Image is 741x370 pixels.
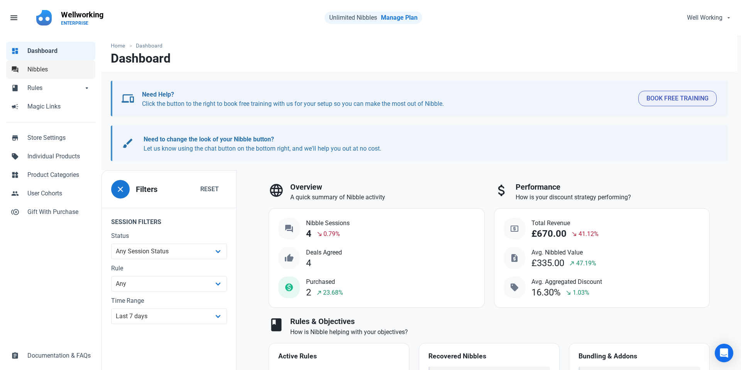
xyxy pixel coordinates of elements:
[102,208,236,231] legend: Session Filters
[61,20,103,26] p: ENTERPRISE
[284,283,294,292] span: monetization_on
[306,287,311,298] div: 2
[579,229,599,239] span: 41.12%
[11,46,19,54] span: dashboard
[6,203,95,221] a: control_point_duplicateGift With Purchase
[11,351,19,359] span: assignment
[6,184,95,203] a: peopleUser Cohorts
[111,51,171,65] h1: Dashboard
[516,183,710,192] h3: Performance
[11,133,19,141] span: store
[531,248,596,257] span: Avg. Nibbled Value
[306,258,311,268] div: 4
[323,229,340,239] span: 0.79%
[290,317,710,326] h3: Rules & Objectives
[144,136,274,143] b: Need to change the look of your Nibble button?
[136,185,157,194] h3: Filters
[192,182,227,197] button: Reset
[27,133,91,143] span: Store Settings
[11,83,19,91] span: book
[6,79,95,97] a: bookRulesarrow_drop_down
[510,224,519,233] span: local_atm
[531,229,567,239] div: £670.00
[680,10,736,25] button: Well Working
[27,351,91,360] span: Documentation & FAQs
[306,219,350,228] span: Nibble Sessions
[290,328,710,337] p: How is Nibble helping with your objectives?
[27,83,83,93] span: Rules
[284,224,294,233] span: question_answer
[27,46,91,56] span: Dashboard
[316,231,323,237] span: south_east
[27,207,91,217] span: Gift With Purchase
[510,283,519,292] span: sell
[122,92,134,105] span: devices
[278,353,400,360] h4: Active Rules
[531,219,599,228] span: Total Revenue
[11,207,19,215] span: control_point_duplicate
[122,137,134,149] span: brush
[290,183,485,192] h3: Overview
[565,290,572,296] span: south_east
[27,102,91,111] span: Magic Links
[576,259,596,268] span: 47.19%
[571,231,577,237] span: south_east
[290,193,485,202] p: A quick summary of Nibble activity
[323,288,343,297] span: 23.68%
[56,6,108,29] a: WellworkingENTERPRISE
[111,231,227,241] label: Status
[27,170,91,180] span: Product Categories
[6,97,95,116] a: campaignMagic Links
[531,258,564,268] div: £335.00
[510,253,519,263] span: request_quote
[11,65,19,73] span: forum
[687,13,722,22] span: Well Working
[142,90,632,109] p: Click the button to the right to book free training with us for your setup so you can make the mo...
[638,91,717,106] button: Book Free Training
[531,277,602,287] span: Avg. Aggregated Discount
[111,264,227,273] label: Rule
[9,13,19,22] span: menu
[102,36,737,51] nav: breadcrumbs
[111,180,130,199] button: close
[646,94,709,103] span: Book Free Training
[316,290,322,296] span: north_east
[569,260,575,266] span: north_east
[27,65,91,74] span: Nibbles
[516,193,710,202] p: How is your discount strategy performing?
[531,287,561,298] div: 16.30%
[83,83,91,91] span: arrow_drop_down
[269,317,284,333] span: book
[573,288,589,297] span: 1.03%
[111,42,129,50] a: Home
[6,346,95,365] a: assignmentDocumentation & FAQs
[329,14,377,21] span: Unlimited Nibbles
[11,189,19,197] span: people
[494,183,509,198] span: attach_money
[715,344,733,362] div: Open Intercom Messenger
[579,353,700,360] h4: Bundling & Addons
[27,189,91,198] span: User Cohorts
[6,42,95,60] a: dashboardDashboard
[27,152,91,161] span: Individual Products
[200,185,219,194] span: Reset
[142,91,174,98] b: Need Help?
[116,185,125,194] span: close
[306,248,342,257] span: Deals Agreed
[306,277,343,287] span: Purchased
[284,253,294,263] span: thumb_up
[11,152,19,160] span: sell
[144,135,709,153] p: Let us know using the chat button on the bottom right, and we'll help you out at no cost.
[306,229,311,239] div: 4
[6,129,95,147] a: storeStore Settings
[6,147,95,166] a: sellIndividual Products
[381,14,418,21] a: Manage Plan
[61,9,103,20] p: Wellworking
[6,166,95,184] a: widgetsProduct Categories
[111,296,227,306] label: Time Range
[11,102,19,110] span: campaign
[269,183,284,198] span: language
[11,170,19,178] span: widgets
[6,60,95,79] a: forumNibbles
